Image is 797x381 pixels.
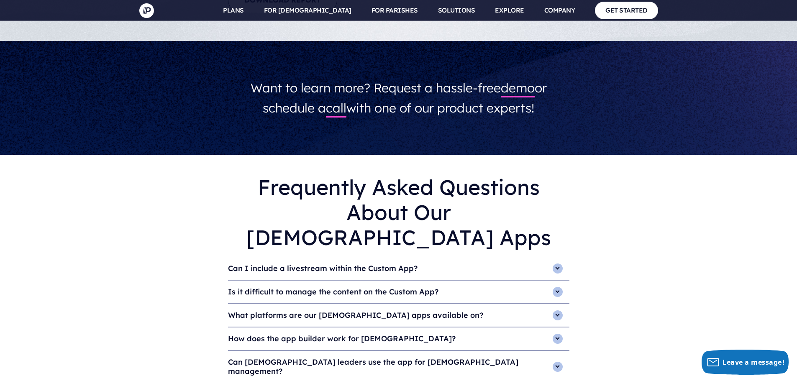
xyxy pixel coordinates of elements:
a: demo [501,80,535,96]
span: demo [501,80,535,97]
h2: Frequently Asked Questions About Our [DEMOGRAPHIC_DATA] Apps [228,168,569,257]
h4: How does the app builder work for [DEMOGRAPHIC_DATA]? [228,327,569,350]
span: Want to learn more? Request a hassle-free or schedule a with one of our product experts! [251,80,547,116]
h4: Is it difficult to manage the content on the Custom App? [228,281,569,303]
a: call [326,100,346,116]
button: Leave a message! [702,350,789,375]
h4: Can I include a livestream within the Custom App? [228,257,569,280]
h4: What platforms are our [DEMOGRAPHIC_DATA] apps available on? [228,304,569,327]
span: call [326,100,346,118]
a: GET STARTED [595,2,658,19]
span: Leave a message! [723,358,784,367]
